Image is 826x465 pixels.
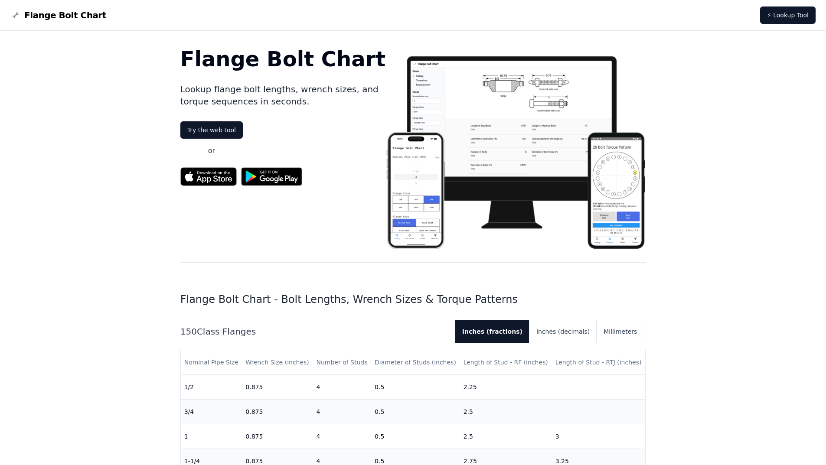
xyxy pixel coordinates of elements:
[180,167,237,186] img: App Store badge for the Flange Bolt Chart app
[24,9,106,21] span: Flange Bolt Chart
[10,9,106,21] a: Flange Bolt Chart LogoFlange Bolt Chart
[180,49,386,69] h1: Flange Bolt Chart
[10,10,21,20] img: Flange Bolt Chart Logo
[208,146,215,156] p: or
[180,121,243,139] a: Try the web tool
[313,424,371,449] td: 4
[313,375,371,400] td: 4
[242,400,313,424] td: 0.875
[180,83,386,107] p: Lookup flange bolt lengths, wrench sizes, and torque sequences in seconds.
[460,424,552,449] td: 2.5
[181,350,242,375] th: Nominal Pipe Size
[460,400,552,424] td: 2.5
[371,424,460,449] td: 0.5
[181,400,242,424] td: 3/4
[371,400,460,424] td: 0.5
[385,49,646,249] img: Flange bolt chart app screenshot
[242,375,313,400] td: 0.875
[181,424,242,449] td: 1
[371,375,460,400] td: 0.5
[455,320,529,343] button: Inches (fractions)
[552,424,646,449] td: 3
[760,7,816,24] a: ⚡ Lookup Tool
[242,424,313,449] td: 0.875
[313,400,371,424] td: 4
[313,350,371,375] th: Number of Studs
[597,320,644,343] button: Millimeters
[371,350,460,375] th: Diameter of Studs (inches)
[180,293,646,306] h1: Flange Bolt Chart - Bolt Lengths, Wrench Sizes & Torque Patterns
[460,375,552,400] td: 2.25
[460,350,552,375] th: Length of Stud - RF (inches)
[242,350,313,375] th: Wrench Size (inches)
[180,325,448,338] h2: 150 Class Flanges
[529,320,597,343] button: Inches (decimals)
[237,163,307,190] img: Get it on Google Play
[552,350,646,375] th: Length of Stud - RTJ (inches)
[181,375,242,400] td: 1/2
